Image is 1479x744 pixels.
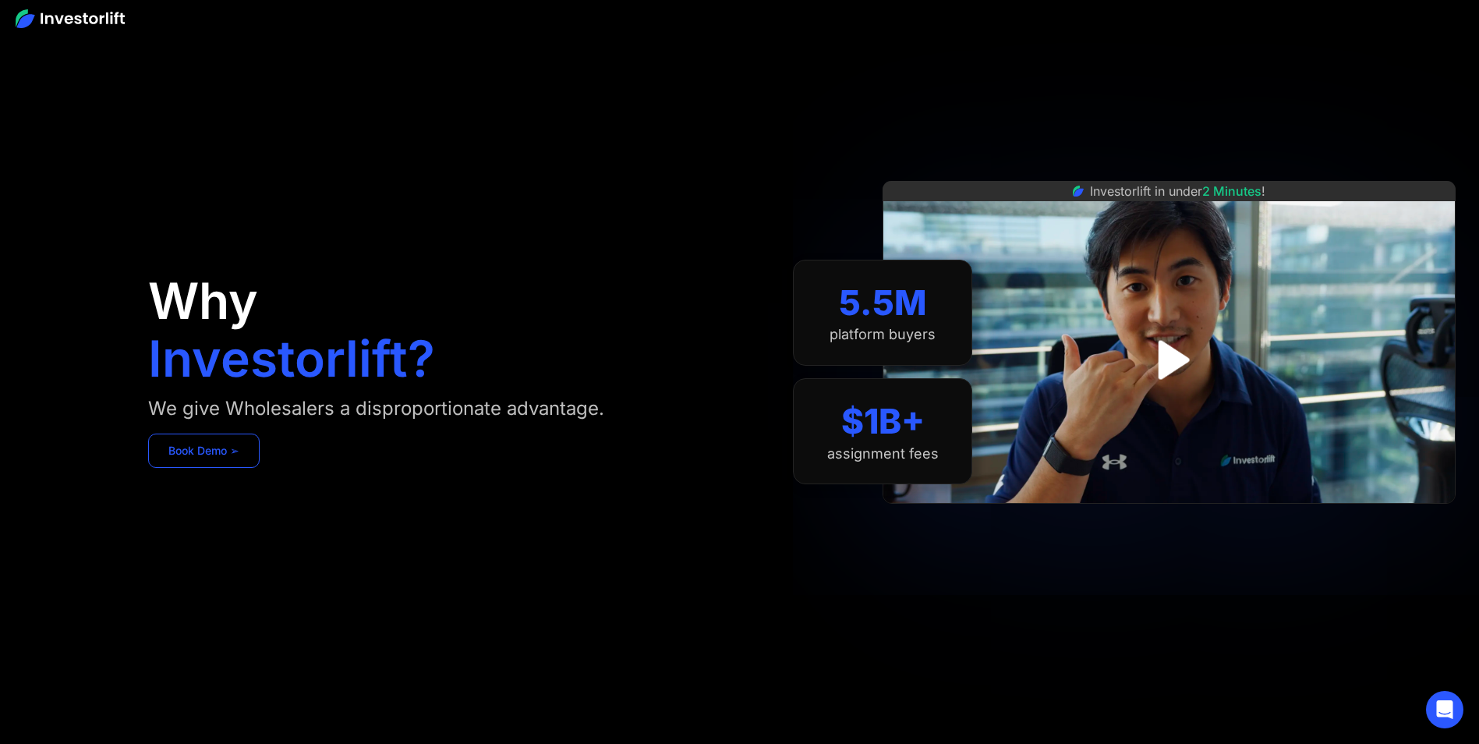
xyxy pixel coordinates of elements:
a: Book Demo ➢ [148,434,260,468]
div: We give Wholesalers a disproportionate advantage. [148,396,604,421]
a: open lightbox [1134,325,1204,395]
h1: Why [148,276,258,326]
div: Open Intercom Messenger [1426,691,1463,728]
div: 5.5M [839,282,927,324]
div: assignment fees [827,445,939,462]
div: Investorlift in under ! [1090,182,1265,200]
h1: Investorlift? [148,334,435,384]
span: 2 Minutes [1202,183,1261,199]
div: $1B+ [841,401,925,442]
iframe: Customer reviews powered by Trustpilot [1053,512,1286,530]
div: platform buyers [830,326,936,343]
